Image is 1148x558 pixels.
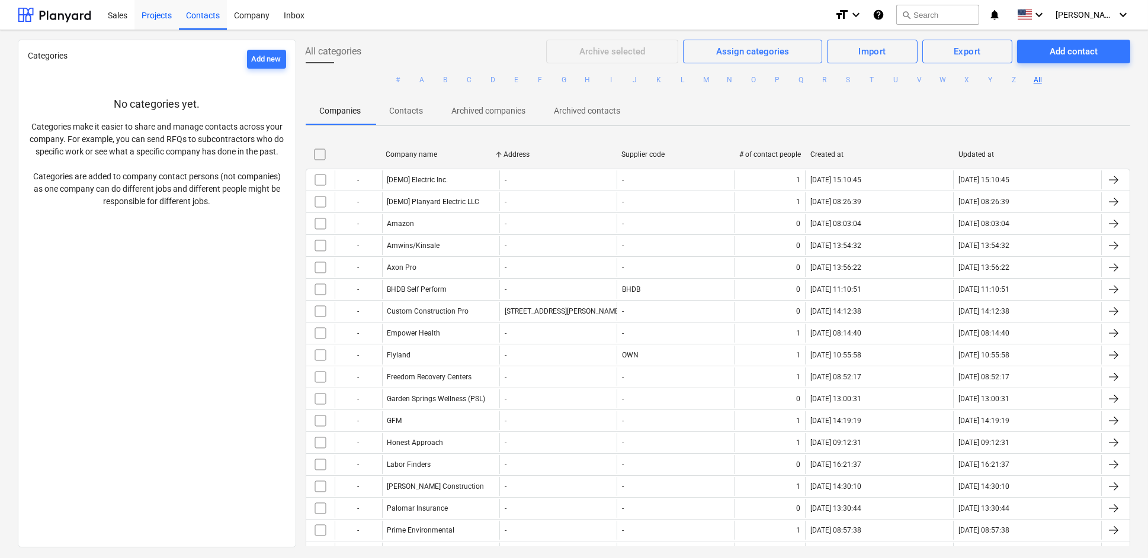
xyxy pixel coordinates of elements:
[796,285,800,293] div: 0
[386,150,495,159] div: Company name
[796,395,800,403] div: 0
[810,460,861,469] div: [DATE] 16:21:37
[533,73,547,87] button: F
[505,395,506,403] div: -
[622,263,624,272] div: -
[387,351,411,359] div: Flyland
[922,40,1012,63] button: Export
[505,329,506,337] div: -
[387,198,480,206] div: [DEMO] Planyard Electric LLC
[902,10,911,20] span: search
[415,73,429,87] button: A
[505,198,506,206] div: -
[387,176,448,184] div: [DEMO] Electric Inc.
[1007,73,1021,87] button: Z
[622,329,624,337] div: -
[817,73,832,87] button: R
[699,73,713,87] button: M
[505,176,506,184] div: -
[1056,10,1115,20] span: [PERSON_NAME]
[796,176,800,184] div: 1
[387,438,444,447] div: Honest Approach
[504,150,612,159] div: Address
[505,504,506,512] div: -
[622,395,624,403] div: -
[954,44,981,59] div: Export
[505,241,506,250] div: -
[810,220,861,228] div: [DATE] 08:03:04
[936,73,950,87] button: W
[335,499,382,518] div: -
[958,460,1009,469] div: [DATE] 16:21:37
[958,176,1009,184] div: [DATE] 15:10:45
[873,8,884,22] i: Knowledge base
[1050,44,1098,59] div: Add contact
[390,105,424,117] p: Contacts
[554,105,621,117] p: Archived contacts
[387,504,448,512] div: Palomar Insurance
[958,263,1009,272] div: [DATE] 13:56:22
[335,258,382,277] div: -
[796,307,800,315] div: 0
[621,150,730,159] div: Supplier code
[810,351,861,359] div: [DATE] 10:55:58
[252,53,281,66] div: Add new
[796,329,800,337] div: 1
[387,460,431,469] div: Labor Finders
[796,460,800,469] div: 0
[958,150,1097,159] div: Updated at
[505,526,506,534] div: -
[28,121,286,208] p: Categories make it easier to share and manage contacts across your company. For example, you can ...
[827,40,918,63] button: Import
[810,373,861,381] div: [DATE] 08:52:17
[652,73,666,87] button: K
[958,285,1009,293] div: [DATE] 11:10:51
[604,73,618,87] button: I
[796,417,800,425] div: 1
[796,504,800,512] div: 0
[335,324,382,343] div: -
[622,220,624,228] div: -
[1116,8,1130,22] i: keyboard_arrow_down
[622,241,624,250] div: -
[1089,501,1148,558] iframe: Chat Widget
[958,395,1009,403] div: [DATE] 13:00:31
[794,73,808,87] button: Q
[505,482,506,491] div: -
[452,105,526,117] p: Archived companies
[849,8,863,22] i: keyboard_arrow_down
[716,44,789,59] div: Assign categories
[622,417,624,425] div: -
[810,504,861,512] div: [DATE] 13:30:44
[557,73,571,87] button: G
[335,411,382,430] div: -
[723,73,737,87] button: N
[958,307,1009,315] div: [DATE] 14:12:38
[1031,73,1045,87] button: All
[505,438,506,447] div: -
[958,482,1009,491] div: [DATE] 14:30:10
[387,417,402,425] div: GFM
[387,395,486,403] div: Garden Springs Wellness (PSL)
[912,73,926,87] button: V
[391,73,405,87] button: #
[810,395,861,403] div: [DATE] 13:00:31
[320,105,361,117] p: Companies
[810,307,861,315] div: [DATE] 14:12:38
[622,351,639,359] div: OWN
[810,241,861,250] div: [DATE] 13:54:32
[335,236,382,255] div: -
[28,97,286,111] p: No categories yet.
[505,460,506,469] div: -
[796,482,800,491] div: 1
[989,8,1001,22] i: notifications
[486,73,500,87] button: D
[810,176,861,184] div: [DATE] 15:10:45
[622,198,624,206] div: -
[505,220,506,228] div: -
[628,73,642,87] button: J
[335,214,382,233] div: -
[958,504,1009,512] div: [DATE] 13:30:44
[958,417,1009,425] div: [DATE] 14:19:19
